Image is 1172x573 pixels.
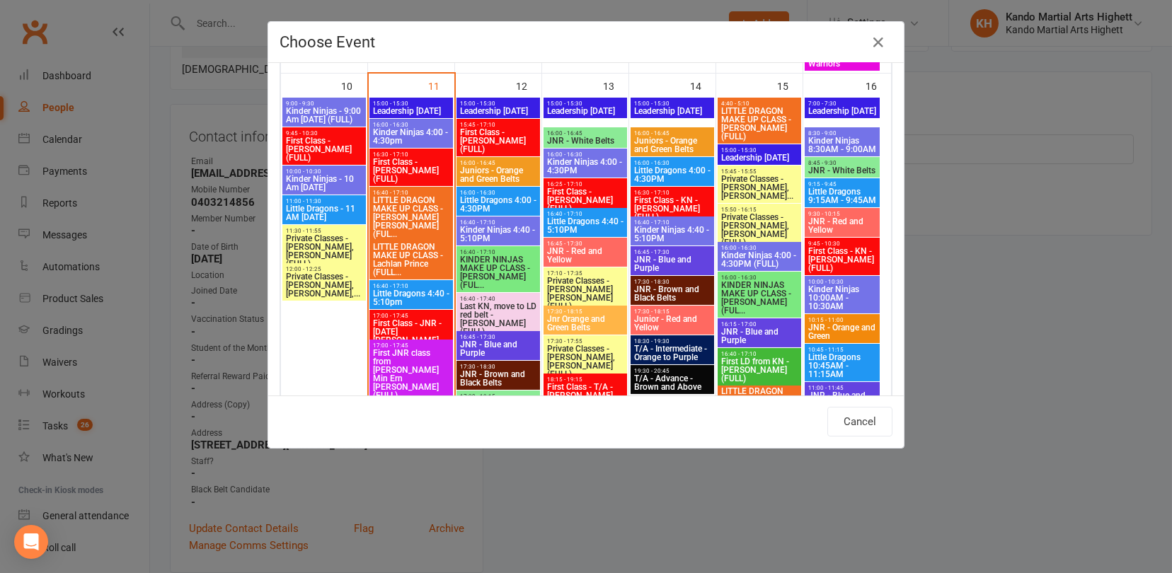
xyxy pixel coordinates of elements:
span: 8:45 - 9:30 [808,160,877,166]
span: 16:00 - 16:30 [633,160,711,166]
span: 16:00 - 16:45 [546,130,624,137]
span: 19:30 - 20:45 [633,368,711,374]
div: 10 [342,74,367,97]
span: 9:00 - 9:30 [285,100,363,107]
span: Last KN, move to LD red belt - [PERSON_NAME] (FULL) [459,302,537,336]
div: 16 [866,74,891,97]
span: First Class - JNR - [DATE][PERSON_NAME] (FULL) [372,319,450,353]
span: Little Dragons 4:40 - 5:10pm [372,289,450,306]
span: Jnr Orange and Green Belts [546,315,624,332]
div: 13 [603,74,628,97]
span: Private Classes - [PERSON_NAME], [PERSON_NAME] (FULL) [720,213,798,247]
span: JNR - Brown and Black Belts [459,370,537,387]
span: 16:25 - 17:10 [546,181,624,187]
span: 16:40 - 17:10 [372,190,450,196]
span: Kinder Ninjas 4:00 - 4:30PM (FULL) [720,251,798,268]
span: 15:00 - 15:30 [546,100,624,107]
span: 8:30 - 9:00 [808,130,877,137]
span: 9:45 - 10:30 [285,130,363,137]
span: JNR - Brown and Black Belts [633,285,711,302]
span: Kinder Ninjas 4:00 - 4:30pm [372,128,450,145]
span: LITTLE DRAGON MAKE UP CLASS - [PERSON_NAME] (FULL) [720,107,798,141]
span: 16:30 - 17:10 [372,151,450,158]
span: JNR - Red and Yellow [546,247,624,264]
span: Kinder Ninjas 4:00 - 4:30PM [546,158,624,175]
span: 17:30 - 18:15 [546,308,624,315]
span: 16:00 - 16:30 [720,274,798,281]
span: First Class - [PERSON_NAME] (FULL) [285,137,363,162]
span: JNR - Orange and Green [808,323,877,340]
div: 14 [690,74,716,97]
span: First JNR class from [PERSON_NAME] Min Ern [PERSON_NAME] (FULL) [372,349,450,400]
span: 16:00 - 16:30 [372,122,450,128]
span: Leadership [DATE] [720,154,798,162]
span: 16:00 - 16:30 [546,151,624,158]
span: Private Classes - [PERSON_NAME], [PERSON_NAME] (FULL) [546,345,624,378]
span: Little Dragons 9:15AM - 9:45AM [808,187,877,204]
span: 17:00 - 17:45 [372,342,450,349]
span: Private Classes - [PERSON_NAME], [PERSON_NAME] (FULL) [285,234,363,268]
span: First Class - [PERSON_NAME] (FULL) [546,187,624,213]
span: 11:30 - 11:55 [285,228,363,234]
button: Close [867,31,890,54]
span: 10:00 - 10:30 [285,168,363,175]
span: 15:00 - 15:30 [720,147,798,154]
span: 16:40 - 17:10 [459,219,537,226]
span: 17:30 - 18:15 [633,308,711,315]
span: JNR - Blue and Purple [808,391,877,408]
span: Leadership [DATE] [459,107,537,115]
span: Kinder Ninjas - 10 Am [DATE] [285,175,363,192]
span: 16:00 - 16:45 [459,160,537,166]
span: T/A - Advance - Brown and Above [633,374,711,391]
button: Cancel [827,407,892,436]
span: Little Dragons 4:00 - 4:30PM [459,196,537,213]
span: 16:30 - 17:10 [633,190,711,196]
span: 9:30 - 10:15 [808,211,877,217]
span: 16:45 - 17:30 [546,241,624,247]
span: 10:00 - 10:30 [808,279,877,285]
span: Leadership [DATE] [372,107,450,115]
span: 17:30 - 18:30 [633,279,711,285]
span: Kinder Ninjas 4:40 - 5:10PM [633,226,711,243]
span: Leadership [DATE] [808,107,877,115]
span: Juniors - Orange and Green Belts [633,137,711,154]
span: JNR - White Belts [546,137,624,145]
span: Little Dragons 4:40 - 5:10PM [546,217,624,234]
span: JNR - Blue and Purple [720,328,798,345]
span: 15:45 - 17:10 [459,122,537,128]
span: JNR - Blue and Purple [633,255,711,272]
span: 18:15 - 19:15 [546,376,624,383]
span: First Class - [PERSON_NAME] (FULL) [372,158,450,183]
span: Kinder Ninjas 10:00AM - 10:30AM [808,285,877,311]
h4: Choose Event [280,33,892,51]
div: 12 [516,74,541,97]
span: First LD from KN - [PERSON_NAME] (FULL) [720,357,798,383]
span: Little Dragons 4:00 - 4:30PM [633,166,711,183]
span: 15:00 - 15:30 [459,100,537,107]
span: 15:00 - 15:30 [633,100,711,107]
span: KINDER NINJAS MAKE UP CLASS - [PERSON_NAME] (FUL... [459,255,537,289]
span: 17:10 - 17:35 [546,270,624,277]
span: First Class - [PERSON_NAME] (FULL) [459,128,537,154]
span: 16:40 - 17:10 [546,211,624,217]
span: 11:00 - 11:30 [285,198,363,204]
span: First Class - T/A - [PERSON_NAME] (FULL) [546,383,624,408]
span: 16:40 - 17:40 [459,296,537,302]
span: 17:30 - 17:55 [546,338,624,345]
span: 16:00 - 16:45 [633,130,711,137]
span: Junior - Red and Yellow [633,315,711,332]
span: 16:40 - 17:10 [372,283,450,289]
span: JNR - Blue and Purple [459,340,537,357]
span: 16:40 - 17:10 [720,351,798,357]
span: 9:45 - 10:30 [808,241,877,247]
span: Private Classes - [PERSON_NAME], [PERSON_NAME]... [720,175,798,200]
span: 10:45 - 11:15 [808,347,877,353]
span: LITTLE DRAGON MAKE UP CLASS - [PERSON_NAME] (FULL) [720,387,798,421]
span: First Class - KN - [PERSON_NAME] (FULL) [633,196,711,221]
span: 17:30 - 18:15 [459,393,537,400]
span: JNR - White Belts [808,166,877,175]
span: 15:00 - 15:30 [372,100,450,107]
span: Leadership [DATE] [546,107,624,115]
span: 4:40 - 5:10 [720,100,798,107]
span: 17:00 - 17:45 [372,313,450,319]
